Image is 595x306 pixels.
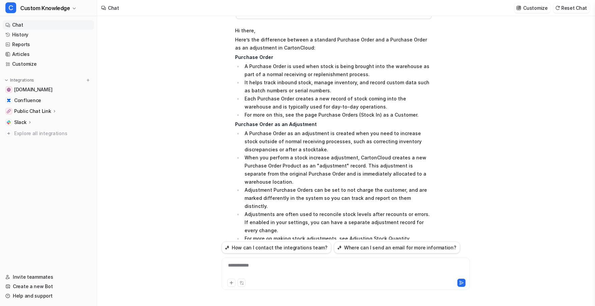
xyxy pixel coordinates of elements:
[7,88,11,92] img: help.cartoncloud.com
[555,5,560,10] img: reset
[3,282,94,291] a: Create a new Bot
[3,85,94,94] a: help.cartoncloud.com[DOMAIN_NAME]
[243,210,432,235] li: Adjustments are often used to reconcile stock levels after recounts or errors. If enabled in your...
[20,3,70,13] span: Custom Knowledge
[3,40,94,49] a: Reports
[334,242,460,253] button: Where can I send an email for more information?
[5,130,12,137] img: explore all integrations
[14,128,91,139] span: Explore all integrations
[7,120,11,124] img: Slack
[3,30,94,39] a: History
[3,291,94,301] a: Help and support
[243,129,432,154] li: A Purchase Order as an adjustment is created when you need to increase stock outside of normal re...
[3,272,94,282] a: Invite teammates
[553,3,590,13] button: Reset Chat
[516,5,521,10] img: customize
[523,4,547,11] p: Customize
[14,97,41,104] span: Confluence
[243,186,432,210] li: Adjustment Purchase Orders can be set to not charge the customer, and are marked differently in t...
[108,4,119,11] div: Chat
[14,108,51,115] p: Public Chat Link
[7,109,11,113] img: Public Chat Link
[3,59,94,69] a: Customize
[10,78,34,83] p: Integrations
[243,79,432,95] li: It helps track inbound stock, manage inventory, and record custom data such as batch numbers or s...
[235,54,273,60] strong: Purchase Order
[514,3,550,13] button: Customize
[235,36,432,52] p: Here’s the difference between a standard Purchase Order and a Purchase Order as an adjustment in ...
[243,235,432,243] li: For more on making stock adjustments, see Adjusting Stock Quantity.
[243,154,432,186] li: When you perform a stock increase adjustment, CartonCloud creates a new Purchase Order Product as...
[222,242,331,253] button: How can I contact the integrations team?
[235,121,317,127] strong: Purchase Order as an Adjustment
[3,96,94,105] a: ConfluenceConfluence
[86,78,90,83] img: menu_add.svg
[243,62,432,79] li: A Purchase Order is used when stock is being brought into the warehouse as part of a normal recei...
[3,50,94,59] a: Articles
[243,95,432,111] li: Each Purchase Order creates a new record of stock coming into the warehouse and is typically used...
[3,20,94,30] a: Chat
[5,2,16,13] span: C
[3,77,36,84] button: Integrations
[3,129,94,138] a: Explore all integrations
[7,98,11,102] img: Confluence
[243,111,432,119] li: For more on this, see the page Purchase Orders (Stock In) as a Customer.
[14,119,27,126] p: Slack
[235,27,432,35] p: Hi there,
[4,78,9,83] img: expand menu
[14,86,52,93] span: [DOMAIN_NAME]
